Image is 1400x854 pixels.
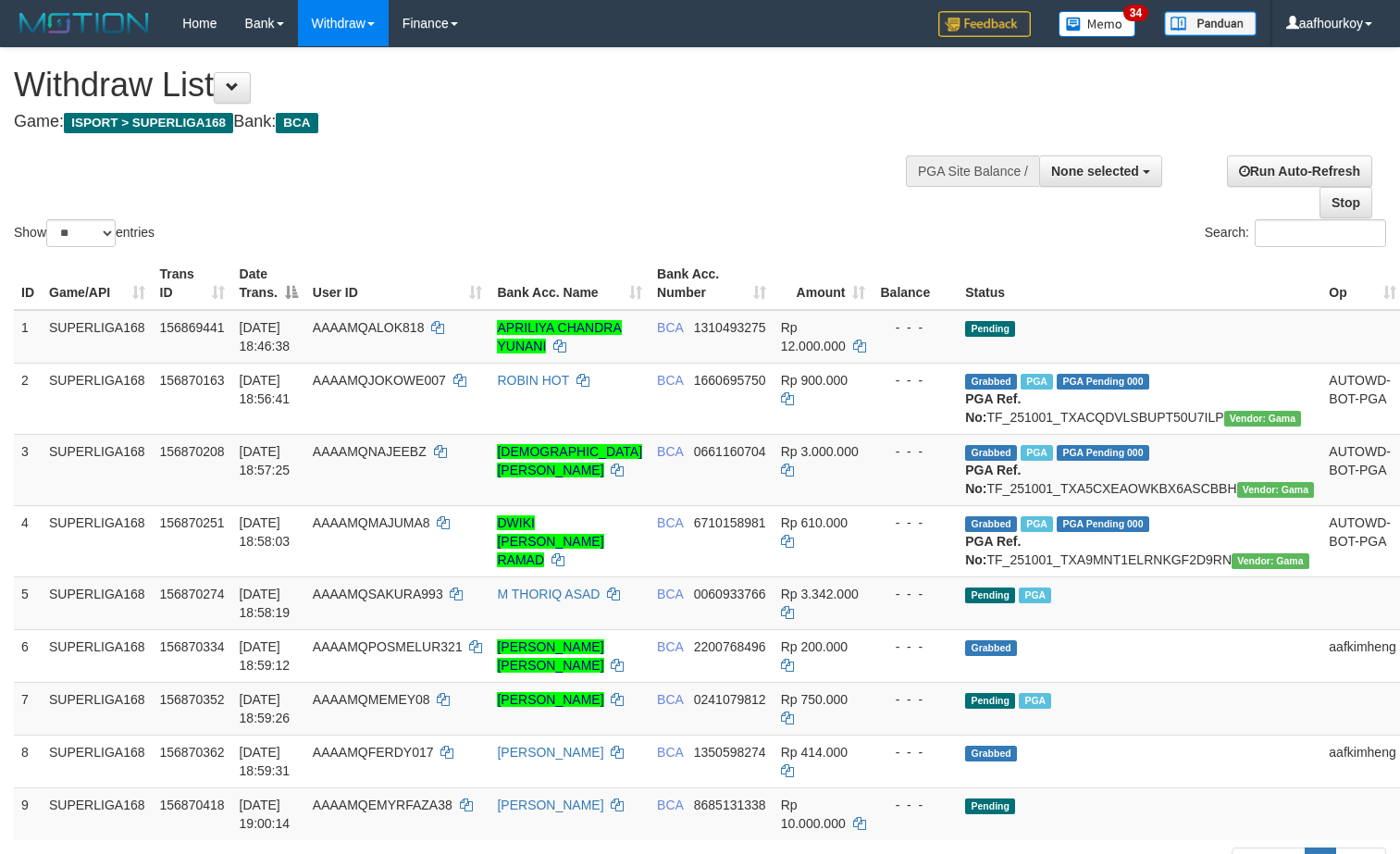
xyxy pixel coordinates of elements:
[160,444,225,459] span: 156870208
[1232,553,1309,569] span: Vendor URL: https://trx31.1velocity.biz
[781,692,848,707] span: Rp 750.000
[657,373,683,388] span: BCA
[42,363,153,434] td: SUPERLIGA168
[965,321,1015,337] span: Pending
[313,373,446,388] span: AAAAMQJOKOWE007
[694,639,766,654] span: Copy 2200768496 to clipboard
[694,798,766,812] span: Copy 8685131338 to clipboard
[14,629,42,682] td: 6
[240,587,291,620] span: [DATE] 18:58:19
[694,320,766,335] span: Copy 1310493275 to clipboard
[46,219,116,247] select: Showentries
[1205,219,1386,247] label: Search:
[1164,11,1257,36] img: panduan.png
[657,639,683,654] span: BCA
[965,588,1015,603] span: Pending
[240,320,291,353] span: [DATE] 18:46:38
[240,373,291,406] span: [DATE] 18:56:41
[1237,482,1315,498] span: Vendor URL: https://trx31.1velocity.biz
[880,796,950,814] div: - - -
[14,576,42,629] td: 5
[1224,411,1302,427] span: Vendor URL: https://trx31.1velocity.biz
[657,587,683,601] span: BCA
[880,585,950,603] div: - - -
[160,745,225,760] span: 156870362
[497,798,603,812] a: [PERSON_NAME]
[42,257,153,310] th: Game/API: activate to sort column ascending
[240,444,291,477] span: [DATE] 18:57:25
[14,9,155,37] img: MOTION_logo.png
[965,445,1017,461] span: Grabbed
[1021,516,1053,532] span: Marked by aafsoycanthlai
[965,391,1021,425] b: PGA Ref. No:
[1039,155,1162,187] button: None selected
[1057,445,1149,461] span: PGA Pending
[781,515,848,530] span: Rp 610.000
[497,745,603,760] a: [PERSON_NAME]
[781,587,859,601] span: Rp 3.342.000
[42,434,153,505] td: SUPERLIGA168
[965,516,1017,532] span: Grabbed
[240,692,291,725] span: [DATE] 18:59:26
[489,257,650,310] th: Bank Acc. Name: activate to sort column ascending
[965,534,1021,567] b: PGA Ref. No:
[305,257,490,310] th: User ID: activate to sort column ascending
[14,434,42,505] td: 3
[276,113,317,133] span: BCA
[497,515,603,567] a: DWIKI [PERSON_NAME] RAMAD
[873,257,958,310] th: Balance
[64,113,233,133] span: ISPORT > SUPERLIGA168
[781,798,846,831] span: Rp 10.000.000
[14,787,42,840] td: 9
[42,629,153,682] td: SUPERLIGA168
[1019,588,1051,603] span: Marked by aafsoycanthlai
[774,257,873,310] th: Amount: activate to sort column ascending
[958,257,1321,310] th: Status
[880,371,950,390] div: - - -
[1021,445,1053,461] span: Marked by aafsoycanthlai
[42,310,153,364] td: SUPERLIGA168
[657,515,683,530] span: BCA
[958,505,1321,576] td: TF_251001_TXA9MNT1ELRNKGF2D9RN
[657,320,683,335] span: BCA
[497,639,603,673] a: [PERSON_NAME] [PERSON_NAME]
[42,576,153,629] td: SUPERLIGA168
[965,463,1021,496] b: PGA Ref. No:
[906,155,1039,187] div: PGA Site Balance /
[781,320,846,353] span: Rp 12.000.000
[14,219,155,247] label: Show entries
[240,639,291,673] span: [DATE] 18:59:12
[1319,187,1372,218] a: Stop
[1227,155,1372,187] a: Run Auto-Refresh
[880,442,950,461] div: - - -
[160,692,225,707] span: 156870352
[14,257,42,310] th: ID
[497,320,621,353] a: APRILIYA CHANDRA YUNANI
[694,745,766,760] span: Copy 1350598274 to clipboard
[650,257,774,310] th: Bank Acc. Number: activate to sort column ascending
[1057,374,1149,390] span: PGA Pending
[313,515,430,530] span: AAAAMQMAJUMA8
[160,587,225,601] span: 156870274
[694,373,766,388] span: Copy 1660695750 to clipboard
[781,373,848,388] span: Rp 900.000
[1123,5,1148,21] span: 34
[965,640,1017,656] span: Grabbed
[958,434,1321,505] td: TF_251001_TXA5CXEAOWKBX6ASCBBH
[965,798,1015,814] span: Pending
[497,587,600,601] a: M THORIQ ASAD
[313,444,427,459] span: AAAAMQNAJEEBZ
[240,745,291,778] span: [DATE] 18:59:31
[880,318,950,337] div: - - -
[160,515,225,530] span: 156870251
[14,310,42,364] td: 1
[14,67,915,104] h1: Withdraw List
[313,745,434,760] span: AAAAMQFERDY017
[160,373,225,388] span: 156870163
[657,798,683,812] span: BCA
[965,374,1017,390] span: Grabbed
[781,639,848,654] span: Rp 200.000
[1051,164,1139,179] span: None selected
[880,690,950,709] div: - - -
[657,692,683,707] span: BCA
